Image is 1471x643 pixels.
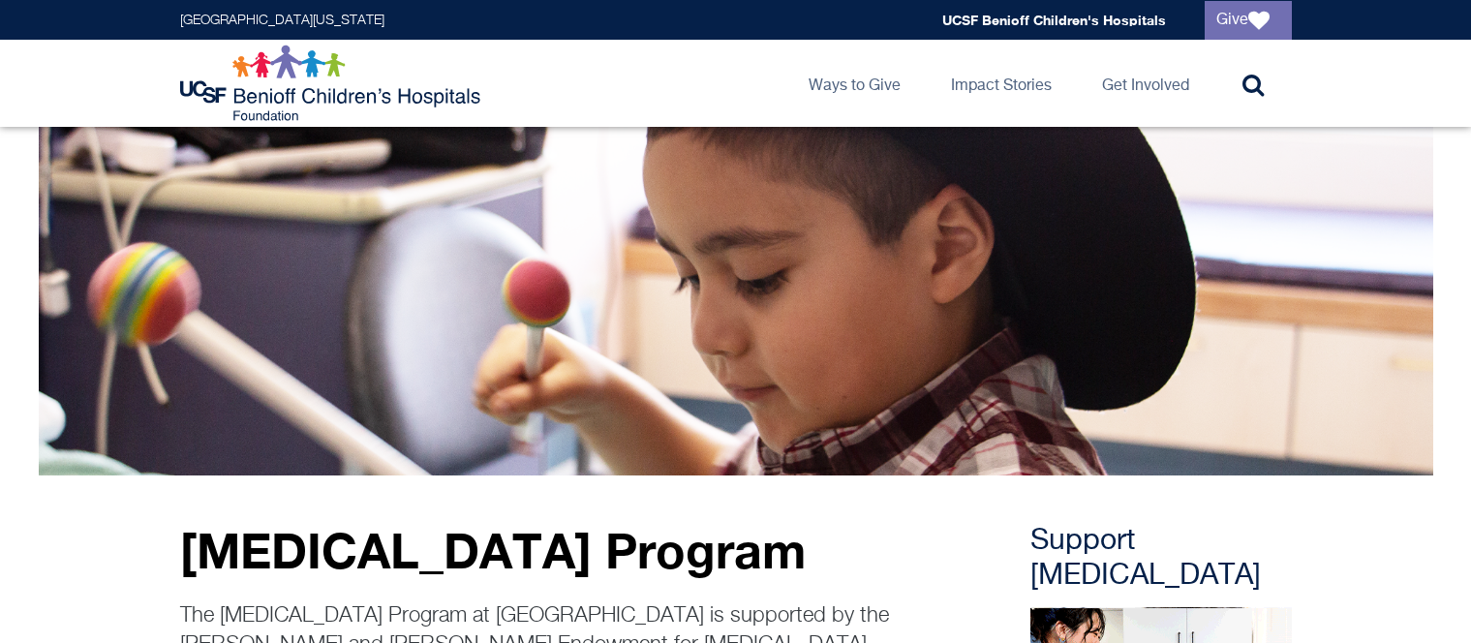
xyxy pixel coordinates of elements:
a: Give [1205,1,1292,40]
a: UCSF Benioff Children's Hospitals [942,12,1166,28]
a: Get Involved [1087,40,1205,127]
a: Ways to Give [793,40,916,127]
a: Impact Stories [935,40,1067,127]
img: Logo for UCSF Benioff Children's Hospitals Foundation [180,45,485,122]
p: [MEDICAL_DATA] Program [180,524,926,577]
h3: Support [MEDICAL_DATA] [1030,524,1292,594]
a: [GEOGRAPHIC_DATA][US_STATE] [180,14,384,27]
